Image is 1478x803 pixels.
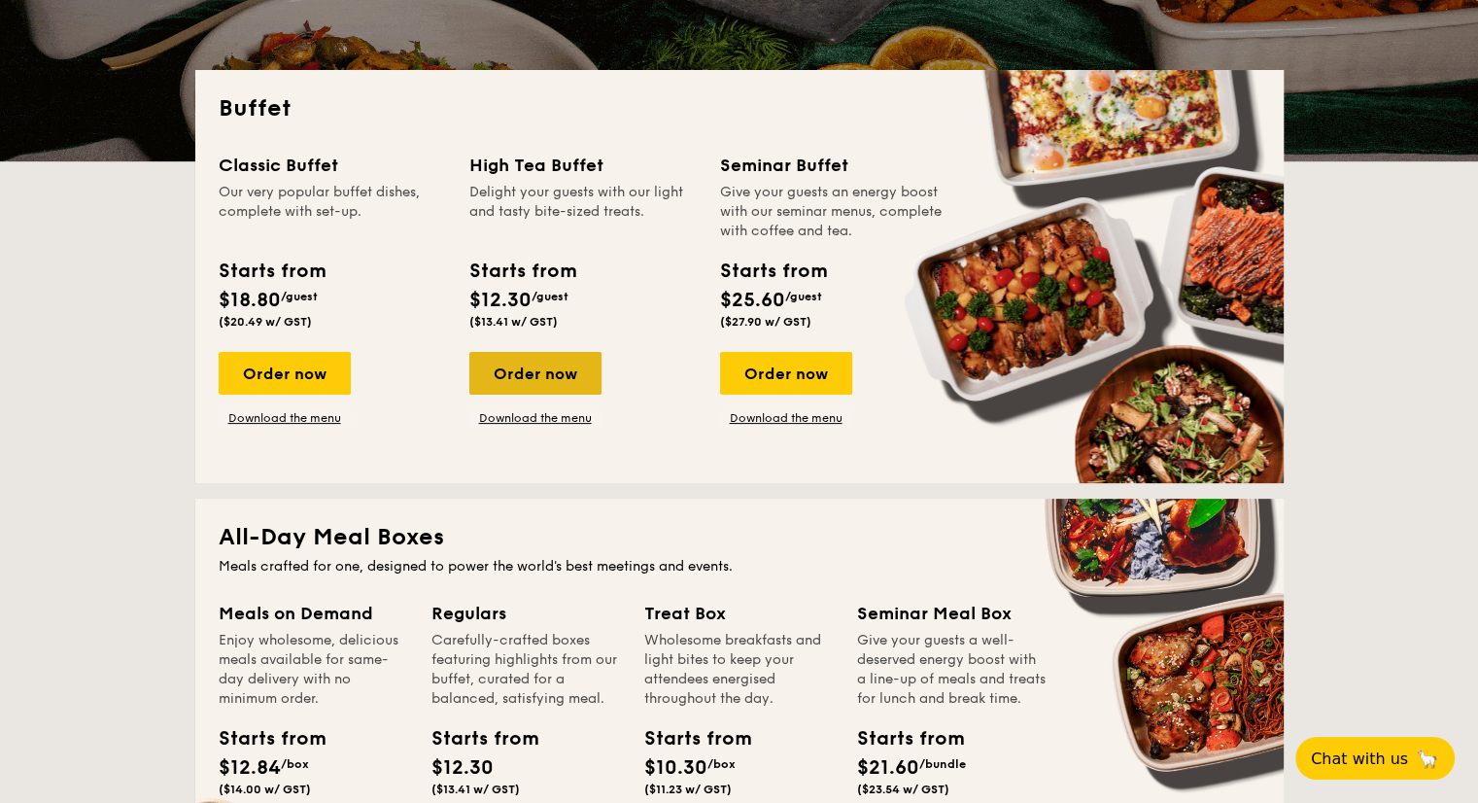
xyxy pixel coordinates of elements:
span: ($13.41 w/ GST) [431,783,520,796]
div: Meals crafted for one, designed to power the world's best meetings and events. [219,557,1260,576]
span: 🦙 [1416,748,1439,770]
div: Seminar Buffet [720,152,947,179]
span: /bundle [919,757,966,771]
span: Chat with us [1311,750,1408,768]
span: $12.84 [219,756,281,780]
a: Download the menu [219,410,351,426]
span: ($27.90 w/ GST) [720,315,811,329]
div: Carefully-crafted boxes featuring highlights from our buffet, curated for a balanced, satisfying ... [431,631,621,709]
span: $12.30 [469,289,532,312]
div: Order now [720,352,852,395]
div: Give your guests an energy boost with our seminar menus, complete with coffee and tea. [720,183,947,241]
span: ($14.00 w/ GST) [219,783,311,796]
span: /guest [785,290,822,303]
div: Starts from [431,724,519,753]
span: $18.80 [219,289,281,312]
div: Classic Buffet [219,152,446,179]
div: High Tea Buffet [469,152,697,179]
div: Starts from [219,257,325,286]
span: ($20.49 w/ GST) [219,315,312,329]
div: Seminar Meal Box [857,600,1047,627]
div: Order now [469,352,602,395]
div: Starts from [469,257,575,286]
span: /guest [532,290,568,303]
span: ($23.54 w/ GST) [857,783,949,796]
div: Order now [219,352,351,395]
div: Starts from [857,724,945,753]
div: Delight your guests with our light and tasty bite-sized treats. [469,183,697,241]
div: Starts from [644,724,732,753]
span: $12.30 [431,756,494,780]
div: Meals on Demand [219,600,408,627]
button: Chat with us🦙 [1295,737,1455,780]
span: ($11.23 w/ GST) [644,783,732,796]
span: $21.60 [857,756,919,780]
span: /box [707,757,736,771]
span: /box [281,757,309,771]
div: Starts from [720,257,826,286]
div: Give your guests a well-deserved energy boost with a line-up of meals and treats for lunch and br... [857,631,1047,709]
span: $10.30 [644,756,707,780]
span: $25.60 [720,289,785,312]
div: Wholesome breakfasts and light bites to keep your attendees energised throughout the day. [644,631,834,709]
div: Our very popular buffet dishes, complete with set-up. [219,183,446,241]
a: Download the menu [720,410,852,426]
h2: Buffet [219,93,1260,124]
h2: All-Day Meal Boxes [219,522,1260,553]
div: Starts from [219,724,306,753]
div: Enjoy wholesome, delicious meals available for same-day delivery with no minimum order. [219,631,408,709]
div: Treat Box [644,600,834,627]
div: Regulars [431,600,621,627]
span: /guest [281,290,318,303]
a: Download the menu [469,410,602,426]
span: ($13.41 w/ GST) [469,315,558,329]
